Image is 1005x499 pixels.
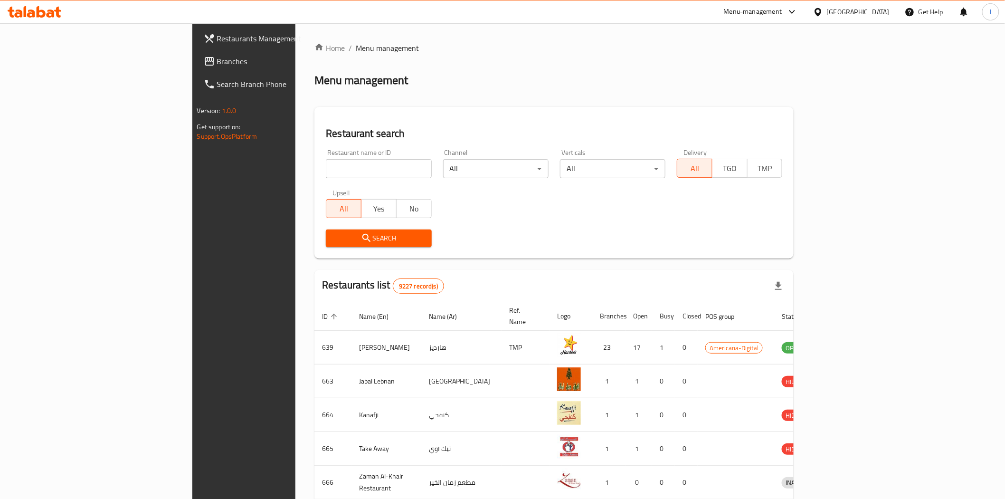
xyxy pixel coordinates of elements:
td: 0 [675,432,698,466]
span: Menu management [356,42,419,54]
span: HIDDEN [782,444,810,455]
img: Take Away [557,435,581,459]
span: HIDDEN [782,410,810,421]
th: Open [626,302,652,331]
span: POS group [705,311,747,322]
span: Name (Ar) [429,311,469,322]
nav: breadcrumb [314,42,794,54]
th: Busy [652,302,675,331]
td: 1 [626,398,652,432]
td: 17 [626,331,652,365]
td: 0 [652,432,675,466]
td: TMP [502,331,550,365]
span: All [330,202,358,216]
h2: Menu management [314,73,408,88]
a: Branches [196,50,360,73]
td: [PERSON_NAME] [351,331,421,365]
td: 0 [652,365,675,398]
span: HIDDEN [782,376,810,387]
td: Jabal Lebnan [351,365,421,398]
span: Yes [365,202,393,216]
label: Delivery [683,149,707,156]
td: 0 [652,398,675,432]
img: Kanafji [557,401,581,425]
td: هارديز [421,331,502,365]
div: [GEOGRAPHIC_DATA] [827,7,890,17]
a: Search Branch Phone [196,73,360,96]
span: OPEN [782,343,805,354]
img: Hardee's [557,334,581,357]
span: Search Branch Phone [217,78,352,90]
span: Search [333,232,424,244]
a: Restaurants Management [196,27,360,50]
button: Search [326,230,431,247]
span: I [990,7,991,17]
span: Status [782,311,813,322]
img: Zaman Al-Khair Restaurant [557,469,581,492]
td: 0 [675,398,698,432]
th: Branches [592,302,626,331]
button: All [677,159,712,178]
button: No [396,199,432,218]
span: Americana-Digital [706,343,762,354]
td: 0 [675,365,698,398]
div: All [560,159,665,178]
td: كنفجي [421,398,502,432]
span: 9227 record(s) [393,282,444,291]
td: 23 [592,331,626,365]
span: Restaurants Management [217,33,352,44]
div: Total records count [393,278,444,294]
span: TMP [751,162,779,175]
span: Version: [197,105,220,117]
td: 1 [652,331,675,365]
span: Branches [217,56,352,67]
span: All [681,162,709,175]
label: Upsell [332,190,350,196]
button: TMP [747,159,783,178]
td: 1 [592,432,626,466]
th: Closed [675,302,698,331]
span: INACTIVE [782,477,814,488]
td: 1 [592,365,626,398]
a: Support.OpsPlatform [197,130,257,143]
span: Name (En) [359,311,401,322]
td: 1 [626,432,652,466]
span: ID [322,311,340,322]
h2: Restaurants list [322,278,444,294]
td: 1 [626,365,652,398]
td: 1 [592,398,626,432]
span: No [400,202,428,216]
button: TGO [712,159,748,178]
button: Yes [361,199,397,218]
td: 0 [675,331,698,365]
input: Search for restaurant name or ID.. [326,159,431,178]
td: Take Away [351,432,421,466]
th: Logo [550,302,592,331]
div: Export file [767,275,790,297]
img: Jabal Lebnan [557,367,581,391]
span: Get support on: [197,121,241,133]
span: 1.0.0 [222,105,237,117]
td: [GEOGRAPHIC_DATA] [421,365,502,398]
span: Ref. Name [509,305,538,327]
div: HIDDEN [782,410,810,421]
h2: Restaurant search [326,126,782,141]
div: Menu-management [724,6,782,18]
button: All [326,199,361,218]
td: Kanafji [351,398,421,432]
span: TGO [716,162,744,175]
td: تيك آوي [421,432,502,466]
div: All [443,159,549,178]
